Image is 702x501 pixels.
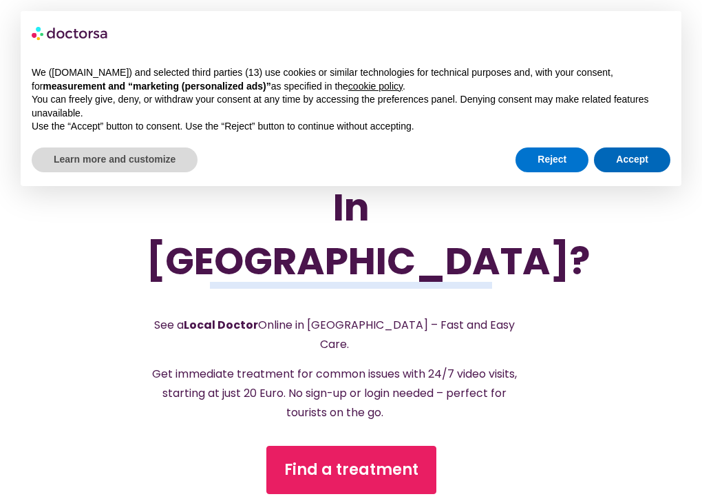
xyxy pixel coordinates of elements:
strong: measurement and “marketing (personalized ads)” [43,81,270,92]
span: See a Online in [GEOGRAPHIC_DATA] – Fast and Easy Care. [154,317,515,352]
button: Learn more and customize [32,147,198,172]
img: logo [32,22,109,44]
button: Reject [515,147,588,172]
a: Find a treatment [266,446,436,494]
span: Get immediate treatment for common issues with 24/7 video visits, starting at just 20 Euro. No si... [152,366,517,420]
p: Use the “Accept” button to consent. Use the “Reject” button to continue without accepting. [32,120,670,134]
a: cookie policy [348,81,403,92]
strong: Local Doctor [184,317,258,333]
button: Accept [594,147,670,172]
p: You can freely give, deny, or withdraw your consent at any time by accessing the preferences pane... [32,93,670,120]
span: Find a treatment [284,459,418,481]
p: We ([DOMAIN_NAME]) and selected third parties (13) use cookies or similar technologies for techni... [32,66,670,93]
